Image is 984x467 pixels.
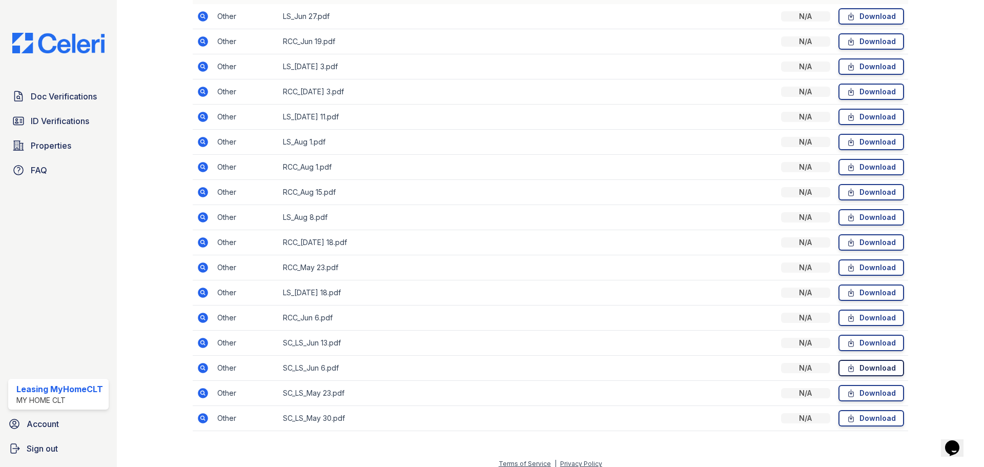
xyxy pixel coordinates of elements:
span: ID Verifications [31,115,89,127]
div: My Home CLT [16,395,103,405]
td: LS_[DATE] 3.pdf [279,54,777,79]
td: Other [213,356,279,381]
td: Other [213,105,279,130]
a: Download [838,310,904,326]
a: Download [838,234,904,251]
td: RCC_Jun 6.pdf [279,306,777,331]
td: RCC_Aug 1.pdf [279,155,777,180]
td: Other [213,255,279,280]
td: LS_Aug 8.pdf [279,205,777,230]
td: RCC_Aug 15.pdf [279,180,777,205]
td: Other [213,130,279,155]
div: N/A [781,413,830,423]
td: SC_LS_May 30.pdf [279,406,777,431]
td: RCC_[DATE] 3.pdf [279,79,777,105]
a: Properties [8,135,109,156]
div: N/A [781,212,830,222]
td: LS_Aug 1.pdf [279,130,777,155]
a: Download [838,109,904,125]
a: Download [838,134,904,150]
span: Doc Verifications [31,90,97,103]
span: Properties [31,139,71,152]
a: FAQ [8,160,109,180]
a: Download [838,410,904,427]
div: N/A [781,87,830,97]
div: N/A [781,137,830,147]
img: CE_Logo_Blue-a8612792a0a2168367f1c8372b55b34899dd931a85d93a1a3d3e32e68fde9ad4.png [4,33,113,53]
td: Other [213,230,279,255]
div: N/A [781,36,830,47]
div: N/A [781,162,830,172]
div: N/A [781,313,830,323]
td: SC_LS_May 23.pdf [279,381,777,406]
td: Other [213,180,279,205]
a: Download [838,385,904,401]
td: RCC_May 23.pdf [279,255,777,280]
a: Download [838,33,904,50]
a: Download [838,159,904,175]
td: SC_LS_Jun 6.pdf [279,356,777,381]
td: RCC_Jun 19.pdf [279,29,777,54]
a: Download [838,360,904,376]
a: Download [838,8,904,25]
div: N/A [781,338,830,348]
div: Leasing MyHomeCLT [16,383,103,395]
span: Sign out [27,442,58,455]
iframe: chat widget [941,426,974,457]
a: Download [838,84,904,100]
td: Other [213,205,279,230]
a: Account [4,414,113,434]
a: Sign out [4,438,113,459]
a: Download [838,335,904,351]
td: Other [213,381,279,406]
a: Download [838,184,904,200]
td: SC_LS_Jun 13.pdf [279,331,777,356]
td: Other [213,331,279,356]
div: N/A [781,237,830,248]
div: N/A [781,262,830,273]
span: Account [27,418,59,430]
td: Other [213,29,279,54]
td: Other [213,406,279,431]
td: RCC_[DATE] 18.pdf [279,230,777,255]
span: FAQ [31,164,47,176]
a: ID Verifications [8,111,109,131]
a: Download [838,259,904,276]
a: Download [838,58,904,75]
td: Other [213,79,279,105]
a: Download [838,209,904,226]
div: N/A [781,11,830,22]
div: N/A [781,62,830,72]
div: N/A [781,288,830,298]
td: Other [213,280,279,306]
td: LS_Jun 27.pdf [279,4,777,29]
td: Other [213,4,279,29]
td: Other [213,54,279,79]
a: Download [838,285,904,301]
div: N/A [781,187,830,197]
div: N/A [781,112,830,122]
div: N/A [781,388,830,398]
td: Other [213,306,279,331]
a: Doc Verifications [8,86,109,107]
td: LS_[DATE] 18.pdf [279,280,777,306]
div: N/A [781,363,830,373]
td: Other [213,155,279,180]
td: LS_[DATE] 11.pdf [279,105,777,130]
